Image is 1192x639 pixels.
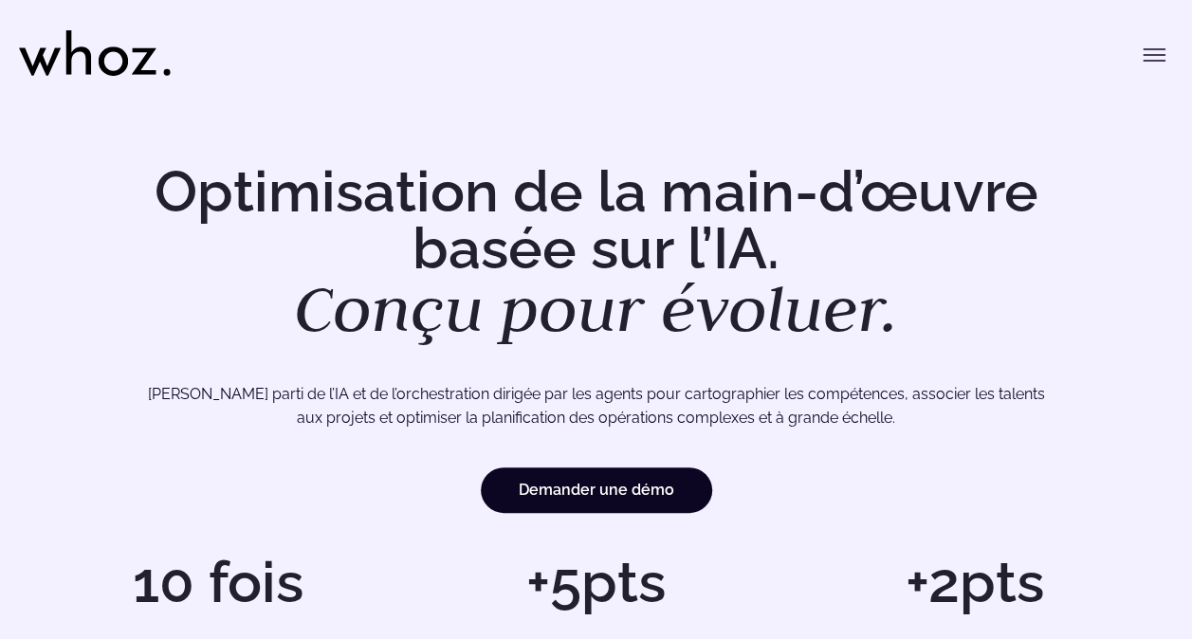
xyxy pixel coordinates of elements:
h1: +5pts [416,554,776,611]
h1: Optimisation de la main-d’œuvre basée sur l’IA. [111,163,1082,341]
em: Conçu pour évoluer. [294,266,898,350]
iframe: Chatbot [1067,514,1165,612]
button: Basculer le menu [1135,36,1173,74]
a: Demander une démo [481,467,712,513]
h1: +2pts [795,554,1154,611]
h1: 10 fois [38,554,397,611]
p: [PERSON_NAME] parti de l’IA et de l’orchestration dirigée par les agents pour cartographier les c... [94,382,1098,430]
